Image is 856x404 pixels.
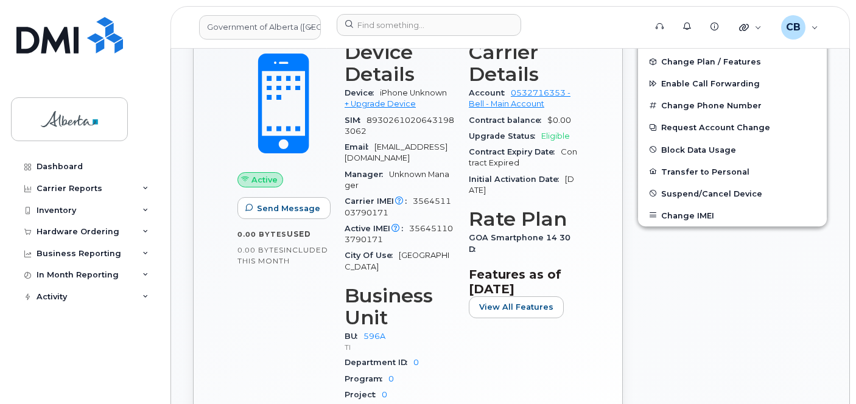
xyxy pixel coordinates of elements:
[345,358,413,367] span: Department ID
[388,374,394,383] a: 0
[469,175,574,195] span: [DATE]
[345,285,454,329] h3: Business Unit
[638,204,827,226] button: Change IMEI
[345,142,374,151] span: Email
[469,88,570,108] a: 0532716353 - Bell - Main Account
[345,99,416,108] a: + Upgrade Device
[345,88,380,97] span: Device
[413,358,419,367] a: 0
[345,116,454,136] span: 89302610206431983062
[541,131,570,141] span: Eligible
[638,72,827,94] button: Enable Call Forwarding
[469,175,565,184] span: Initial Activation Date
[251,174,278,186] span: Active
[287,229,311,239] span: used
[479,301,553,313] span: View All Features
[469,147,561,156] span: Contract Expiry Date
[786,20,801,35] span: CB
[469,267,578,296] h3: Features as of [DATE]
[345,197,451,217] span: 356451103790171
[547,116,571,125] span: $0.00
[199,15,321,40] a: Government of Alberta (GOA)
[638,161,827,183] button: Transfer to Personal
[731,15,770,40] div: Quicklinks
[638,94,827,116] button: Change Phone Number
[237,230,287,239] span: 0.00 Bytes
[345,251,399,260] span: City Of Use
[469,116,547,125] span: Contract balance
[345,170,389,179] span: Manager
[638,183,827,204] button: Suspend/Cancel Device
[661,189,762,198] span: Suspend/Cancel Device
[345,41,454,85] h3: Device Details
[345,170,449,190] span: Unknown Manager
[469,233,570,253] span: GOA Smartphone 14 30D
[345,374,388,383] span: Program
[237,246,284,254] span: 0.00 Bytes
[469,41,578,85] h3: Carrier Details
[638,139,827,161] button: Block Data Usage
[380,88,447,97] span: iPhone Unknown
[469,208,578,230] h3: Rate Plan
[237,245,328,265] span: included this month
[237,197,331,219] button: Send Message
[469,88,511,97] span: Account
[345,332,363,341] span: BU
[345,142,447,162] span: [EMAIL_ADDRESS][DOMAIN_NAME]
[661,79,760,88] span: Enable Call Forwarding
[382,390,387,399] a: 0
[345,197,413,206] span: Carrier IMEI
[345,390,382,399] span: Project
[345,342,454,352] p: TI
[363,332,385,341] a: 596A
[345,116,367,125] span: SIM
[257,203,320,214] span: Send Message
[773,15,827,40] div: Carmen Borgess
[661,57,761,66] span: Change Plan / Features
[345,251,449,271] span: [GEOGRAPHIC_DATA]
[469,131,541,141] span: Upgrade Status
[638,116,827,138] button: Request Account Change
[345,224,409,233] span: Active IMEI
[638,50,827,72] button: Change Plan / Features
[337,14,521,36] input: Find something...
[469,296,564,318] button: View All Features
